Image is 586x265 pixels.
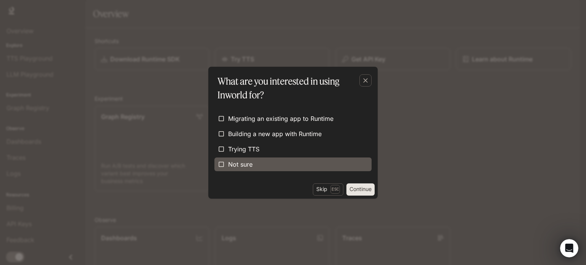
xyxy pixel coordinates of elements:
button: Continue [346,183,375,196]
iframe: Intercom live chat [560,239,578,257]
p: What are you interested in using Inworld for? [217,74,365,102]
button: SkipEsc [313,183,343,196]
span: Migrating an existing app to Runtime [228,114,333,123]
span: Trying TTS [228,145,259,154]
span: Not sure [228,160,253,169]
span: Building a new app with Runtime [228,129,322,138]
p: Esc [330,185,340,193]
